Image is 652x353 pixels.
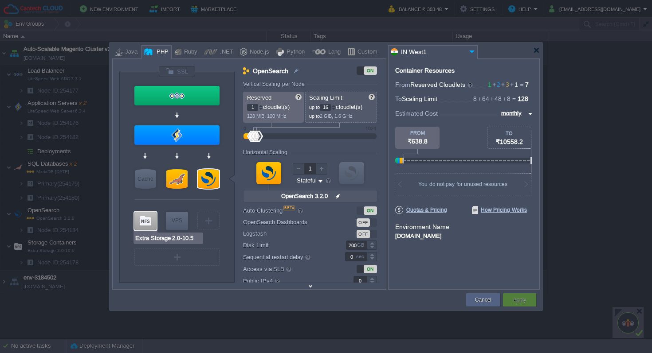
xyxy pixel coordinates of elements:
[247,113,287,119] span: 128 MiB, 100 MHz
[247,94,271,101] span: Reserved
[395,223,449,230] label: Environment Name
[243,217,311,227] label: OpenSearch Dashboards
[326,46,341,59] div: Lang
[283,206,295,210] div: beta
[500,81,509,88] span: 3
[284,46,305,59] div: Python
[364,66,377,75] div: ON
[243,229,311,238] label: Logstash
[357,218,370,227] div: OFF
[309,105,320,110] span: up to
[502,95,507,102] span: +
[395,109,438,118] span: Estimated Cost
[477,95,489,102] span: 64
[243,264,333,274] label: Access via SLB
[243,276,333,286] label: Public IPv4
[166,212,188,230] div: Elastic VPS
[320,113,353,119] span: 2 GiB, 1.6 GHz
[364,206,377,215] div: ON
[122,46,137,59] div: Java
[198,169,219,189] div: OpenSearch
[355,46,377,59] div: Custom
[134,125,220,145] div: Application Servers
[395,231,533,239] div: [DOMAIN_NAME]
[395,67,455,74] div: Container Resources
[166,212,188,229] div: VPS
[134,86,220,105] div: Load Balancer
[487,131,531,136] div: TO
[134,248,220,266] div: Create New Layer
[489,95,495,102] span: +
[491,81,497,88] span: +
[166,169,188,189] div: SQL Databases
[244,126,246,131] div: 0
[309,101,374,111] p: cloudlet(s)
[364,265,377,273] div: ON
[509,81,518,88] span: 1
[309,113,320,119] span: up to
[395,206,447,214] span: Quotas & Pricing
[408,138,428,145] span: ₹638.8
[509,81,515,88] span: +
[500,81,506,88] span: +
[197,212,220,229] div: Create New Layer
[410,81,474,88] span: Reserved Cloudlets
[489,95,502,102] span: 48
[243,241,333,250] label: Disk Limit
[475,295,491,304] button: Cancel
[472,206,527,214] span: How Pricing Works
[525,81,529,88] span: 7
[496,138,523,145] span: ₹10558.2
[513,295,526,304] button: Apply
[518,81,525,88] span: =
[135,169,156,189] div: Cache
[309,94,342,101] span: Scaling Limit
[134,212,157,230] div: Storage Containers
[154,46,169,59] div: PHP
[488,81,491,88] span: 1
[181,46,197,59] div: Ruby
[473,95,477,102] span: 8
[477,95,482,102] span: +
[247,101,301,111] p: cloudlet(s)
[356,252,366,261] div: sec
[511,95,518,102] span: =
[243,81,307,87] div: Vertical Scaling per Node
[402,95,437,102] span: Scaling Limit
[395,130,440,136] div: FROM
[217,46,233,59] div: .NET
[357,241,366,249] div: GB
[247,46,269,59] div: Node.js
[502,95,511,102] span: 8
[357,230,370,238] div: OFF
[395,95,402,102] span: To
[365,126,376,131] div: 1024
[243,252,333,262] label: Sequential restart delay
[243,149,290,155] div: Horizontal Scaling
[491,81,500,88] span: 2
[243,206,333,215] label: Auto-Clustering
[395,81,410,88] span: From
[518,95,528,102] span: 128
